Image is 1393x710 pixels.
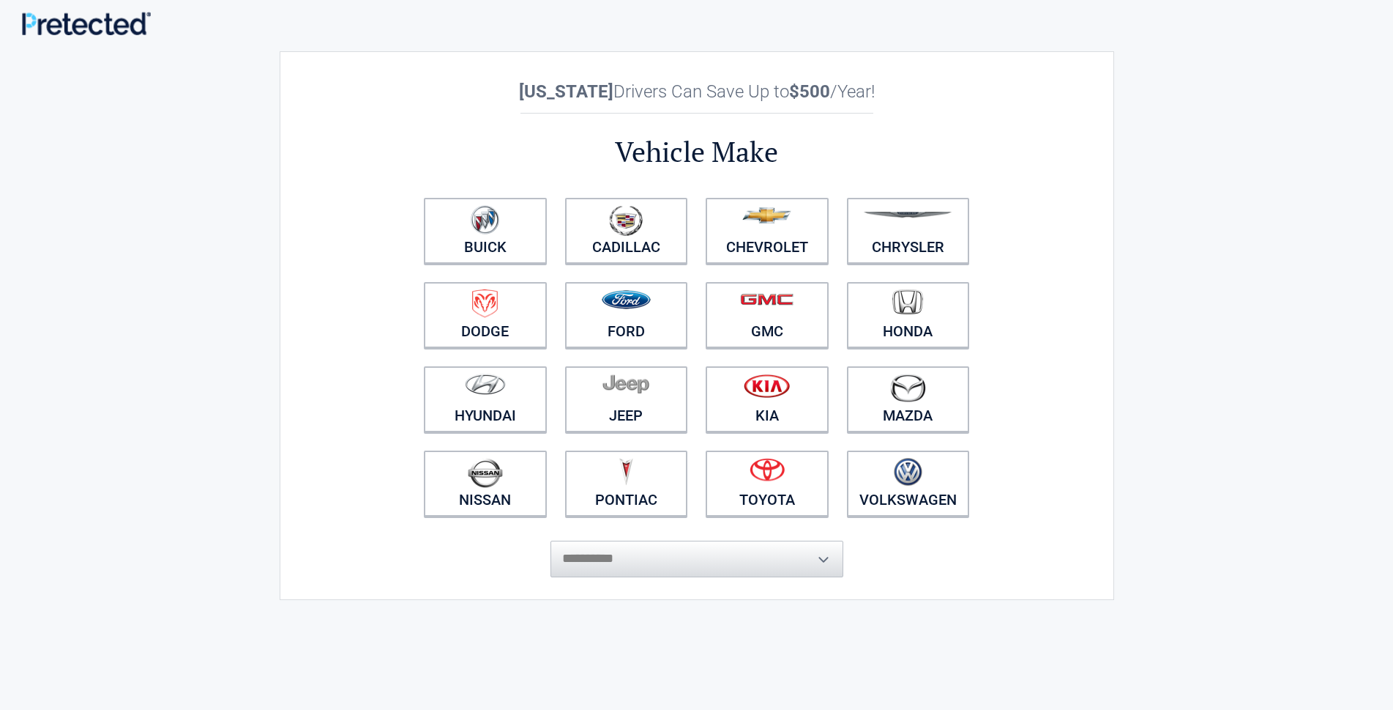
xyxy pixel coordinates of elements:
img: nissan [468,458,503,488]
img: hyundai [465,374,506,395]
img: cadillac [609,205,643,236]
a: Chevrolet [706,198,829,264]
img: chrysler [863,212,952,218]
img: dodge [472,289,498,318]
a: Toyota [706,451,829,517]
h2: Drivers Can Save Up to /Year [415,81,979,102]
img: toyota [750,458,785,481]
img: buick [471,205,499,234]
a: Pontiac [565,451,688,517]
img: honda [892,289,923,315]
img: chevrolet [742,207,791,223]
a: Kia [706,366,829,432]
a: Honda [847,282,970,348]
a: Chrysler [847,198,970,264]
img: pontiac [619,458,633,486]
a: Nissan [424,451,547,517]
img: volkswagen [894,458,922,487]
a: GMC [706,282,829,348]
a: Mazda [847,366,970,432]
img: ford [602,290,651,309]
b: [US_STATE] [519,81,613,102]
a: Volkswagen [847,451,970,517]
img: kia [744,374,790,398]
img: mazda [889,374,926,402]
a: Dodge [424,282,547,348]
img: Main Logo [22,12,151,35]
img: gmc [740,293,793,306]
b: $500 [789,81,830,102]
img: jeep [602,374,649,394]
a: Ford [565,282,688,348]
a: Buick [424,198,547,264]
a: Cadillac [565,198,688,264]
a: Hyundai [424,366,547,432]
h2: Vehicle Make [415,133,979,171]
a: Jeep [565,366,688,432]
